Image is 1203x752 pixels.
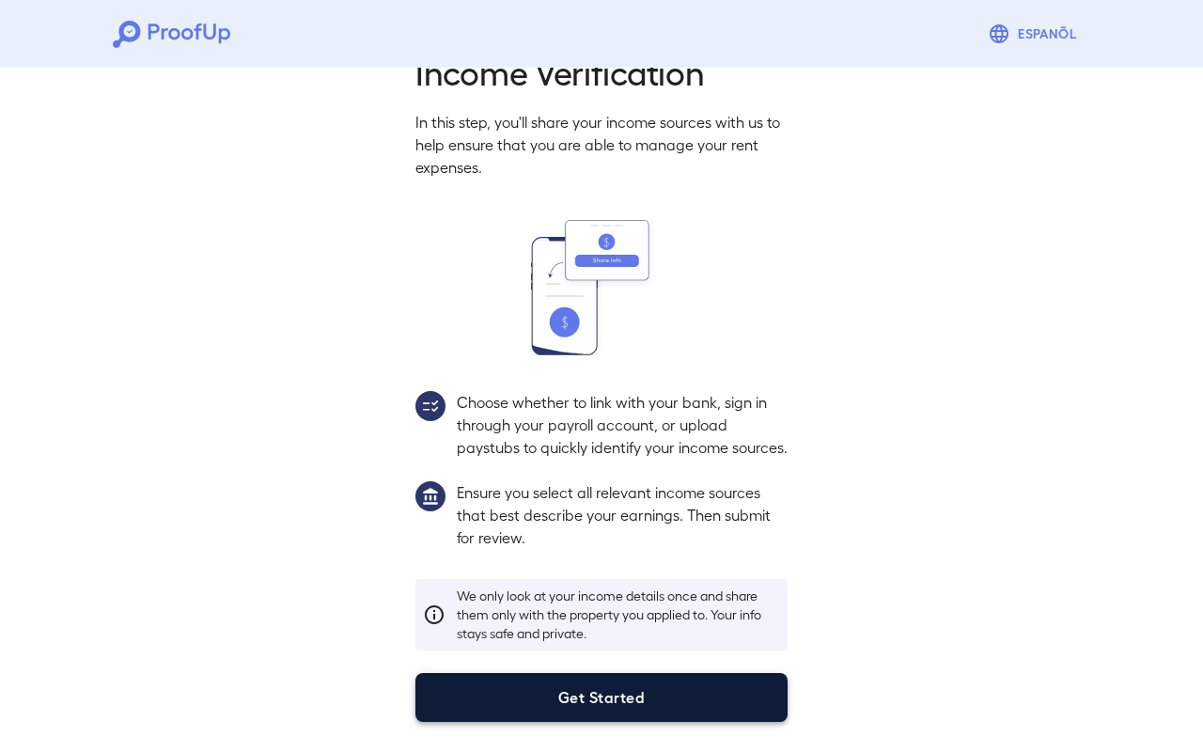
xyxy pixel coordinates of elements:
button: Get Started [415,673,788,722]
p: In this step, you'll share your income sources with us to help ensure that you are able to manage... [415,111,788,179]
p: Ensure you select all relevant income sources that best describe your earnings. Then submit for r... [457,481,788,549]
img: transfer_money.svg [531,220,672,355]
p: Choose whether to link with your bank, sign in through your payroll account, or upload paystubs t... [457,391,788,459]
img: group2.svg [415,391,445,421]
button: Espanõl [980,15,1090,53]
p: We only look at your income details once and share them only with the property you applied to. Yo... [457,587,780,643]
h2: Income Verification [415,51,788,92]
img: group1.svg [415,481,445,511]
